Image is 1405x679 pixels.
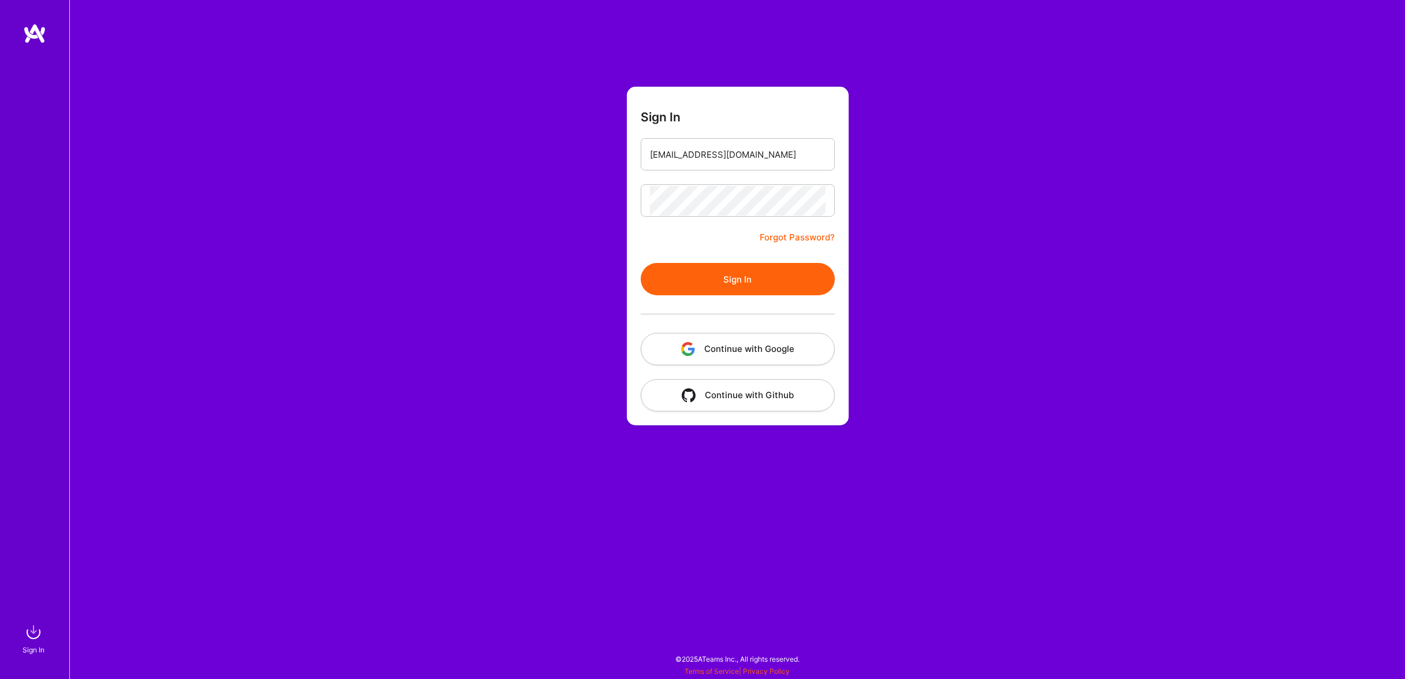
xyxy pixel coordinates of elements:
button: Sign In [641,263,835,295]
a: Privacy Policy [743,667,790,676]
button: Continue with Github [641,379,835,411]
div: Sign In [23,644,44,656]
div: © 2025 ATeams Inc., All rights reserved. [69,644,1405,673]
img: icon [681,342,695,356]
button: Continue with Google [641,333,835,365]
h3: Sign In [641,110,681,124]
span: | [685,667,790,676]
img: sign in [22,621,45,644]
a: Forgot Password? [760,231,835,244]
a: sign inSign In [24,621,45,656]
a: Terms of Service [685,667,739,676]
img: icon [682,388,696,402]
img: logo [23,23,46,44]
input: Email... [650,140,826,169]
